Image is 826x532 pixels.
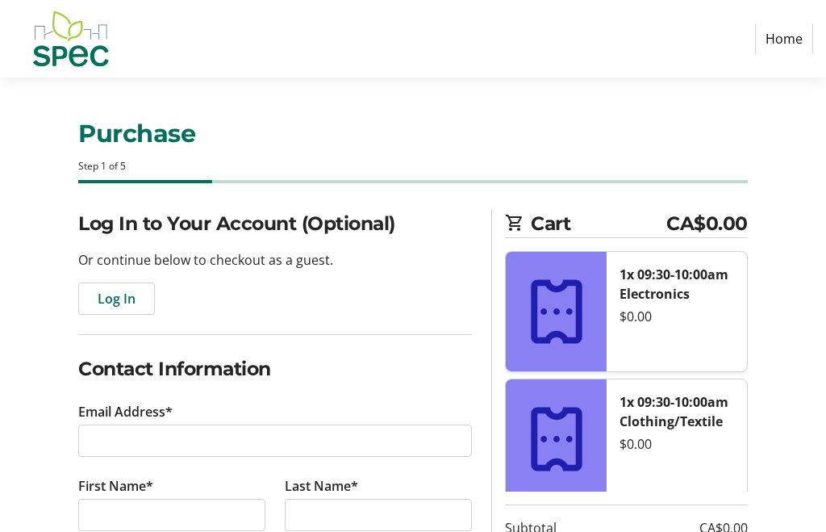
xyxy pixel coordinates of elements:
[78,402,173,421] label: Email Address*
[666,209,748,237] span: CA$0.00
[285,476,358,496] label: Last Name*
[13,6,127,71] img: SPEC's Logo
[98,289,136,308] span: Log In
[619,434,733,454] div: $0.00
[619,307,733,326] div: $0.00
[619,266,728,303] strong: 1x 09:30-10:00am Electronics
[78,283,155,315] button: Log In
[619,393,728,430] strong: 1x 09:30-10:00am Clothing/Textile
[755,23,813,54] a: Home
[78,476,153,496] label: First Name*
[78,354,472,383] h2: Contact Information
[78,209,472,237] h2: Log In to Your Account (Optional)
[78,159,747,174] div: Step 1 of 5
[531,209,666,237] span: Cart
[78,115,747,153] h1: Purchase
[78,250,472,270] p: Or continue below to checkout as a guest.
